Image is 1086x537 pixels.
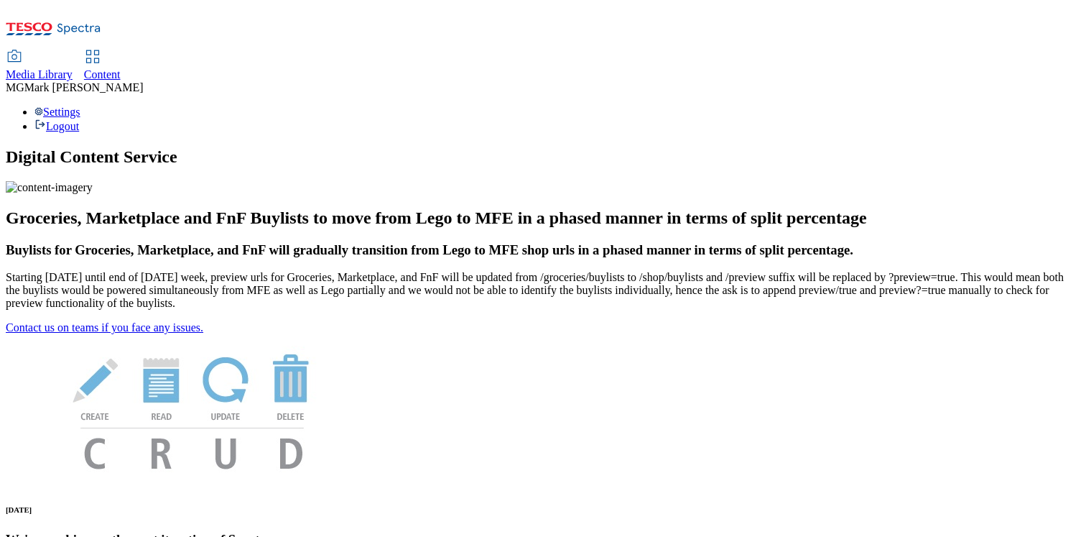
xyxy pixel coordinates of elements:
[6,147,1080,167] h1: Digital Content Service
[6,81,24,93] span: MG
[6,51,73,81] a: Media Library
[6,68,73,81] span: Media Library
[84,68,121,81] span: Content
[6,334,379,485] img: News Image
[6,181,93,194] img: content-imagery
[6,505,1080,514] h6: [DATE]
[34,106,80,118] a: Settings
[6,242,1080,258] h3: Buylists for Groceries, Marketplace, and FnF will gradually transition from Lego to MFE shop urls...
[24,81,144,93] span: Mark [PERSON_NAME]
[6,271,1080,310] p: Starting [DATE] until end of [DATE] week, preview urls for Groceries, Marketplace, and FnF will b...
[84,51,121,81] a: Content
[6,208,1080,228] h2: Groceries, Marketplace and FnF Buylists to move from Lego to MFE in a phased manner in terms of s...
[6,321,203,334] a: Contact us on teams if you face any issues.
[34,120,79,132] a: Logout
